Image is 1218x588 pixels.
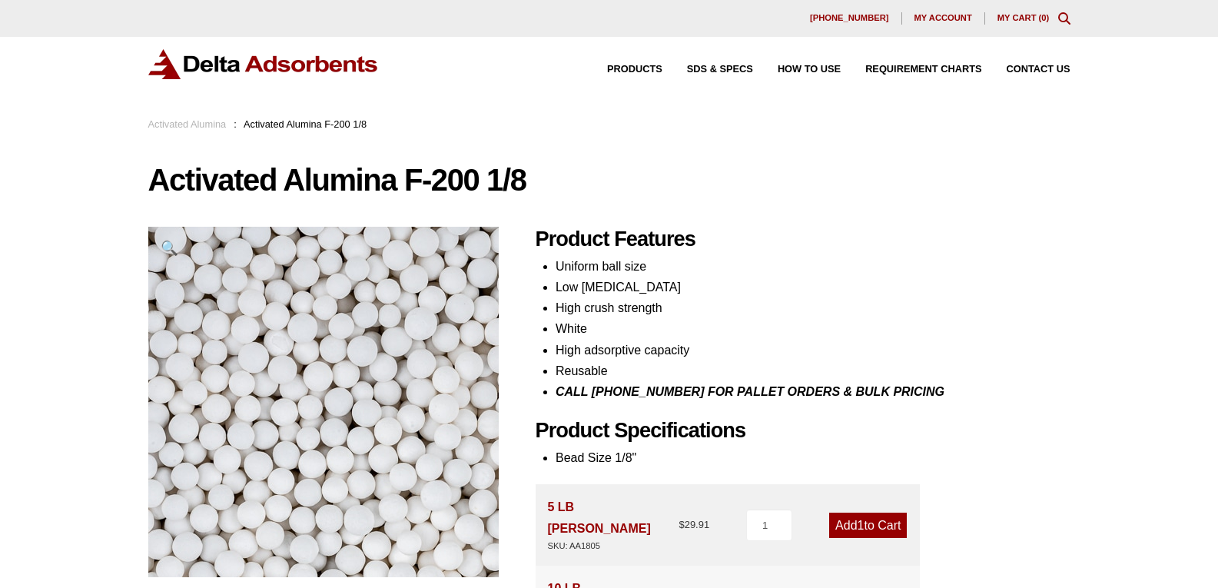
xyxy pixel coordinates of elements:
[829,513,907,538] a: Add1to Cart
[536,418,1070,443] h2: Product Specifications
[607,65,662,75] span: Products
[556,318,1070,339] li: White
[148,49,379,79] img: Delta Adsorbents
[687,65,753,75] span: SDS & SPECS
[556,447,1070,468] li: Bead Size 1/8"
[161,240,178,256] span: 🔍
[1007,65,1070,75] span: Contact Us
[548,539,679,553] div: SKU: AA1805
[753,65,841,75] a: How to Use
[902,12,985,25] a: My account
[548,497,679,553] div: 5 LB [PERSON_NAME]
[556,256,1070,277] li: Uniform ball size
[234,118,237,130] span: :
[798,12,902,25] a: [PHONE_NUMBER]
[556,340,1070,360] li: High adsorptive capacity
[662,65,753,75] a: SDS & SPECS
[582,65,662,75] a: Products
[556,277,1070,297] li: Low [MEDICAL_DATA]
[679,519,709,530] bdi: 29.91
[556,360,1070,381] li: Reusable
[148,227,191,269] a: View full-screen image gallery
[841,65,981,75] a: Requirement Charts
[148,164,1070,196] h1: Activated Alumina F-200 1/8
[865,65,981,75] span: Requirement Charts
[1058,12,1070,25] div: Toggle Modal Content
[997,13,1050,22] a: My Cart (0)
[778,65,841,75] span: How to Use
[679,519,684,530] span: $
[536,227,1070,252] h2: Product Features
[982,65,1070,75] a: Contact Us
[148,118,227,130] a: Activated Alumina
[556,385,944,398] i: CALL [PHONE_NUMBER] FOR PALLET ORDERS & BULK PRICING
[810,14,889,22] span: [PHONE_NUMBER]
[244,118,367,130] span: Activated Alumina F-200 1/8
[556,297,1070,318] li: High crush strength
[858,519,865,532] span: 1
[914,14,972,22] span: My account
[1041,13,1046,22] span: 0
